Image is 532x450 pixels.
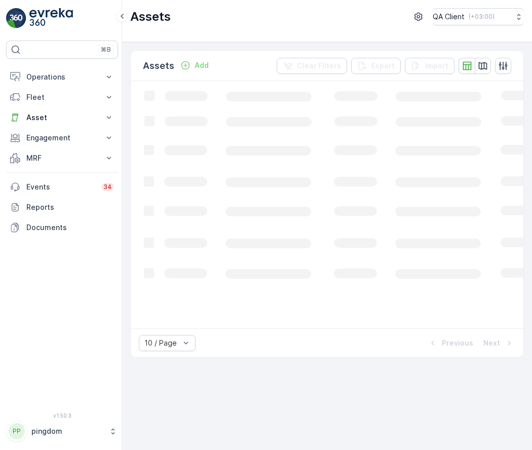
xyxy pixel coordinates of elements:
[103,183,112,191] p: 34
[483,338,500,348] p: Next
[6,128,118,148] button: Engagement
[29,8,73,28] img: logo_light-DOdMpM7g.png
[442,338,473,348] p: Previous
[433,8,524,25] button: QA Client(+03:00)
[482,337,515,349] button: Next
[26,72,98,82] p: Operations
[6,197,118,217] a: Reports
[6,177,118,197] a: Events34
[433,12,465,22] p: QA Client
[26,153,98,163] p: MRF
[469,13,495,21] p: ( +03:00 )
[6,413,118,419] span: v 1.50.3
[405,58,454,74] button: Import
[9,423,25,439] div: PP
[6,8,26,28] img: logo
[6,217,118,238] a: Documents
[297,61,341,71] p: Clear Filters
[31,426,104,436] p: pingdom
[176,59,213,71] button: Add
[26,113,98,123] p: Asset
[195,60,209,70] p: Add
[26,182,95,192] p: Events
[130,9,171,25] p: Assets
[143,59,174,73] p: Assets
[427,337,474,349] button: Previous
[371,61,395,71] p: Export
[6,87,118,107] button: Fleet
[6,107,118,128] button: Asset
[277,58,347,74] button: Clear Filters
[6,67,118,87] button: Operations
[26,92,98,102] p: Fleet
[6,148,118,168] button: MRF
[425,61,448,71] p: Import
[26,133,98,143] p: Engagement
[26,202,114,212] p: Reports
[351,58,401,74] button: Export
[26,222,114,233] p: Documents
[6,421,118,442] button: PPpingdom
[101,46,111,54] p: ⌘B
